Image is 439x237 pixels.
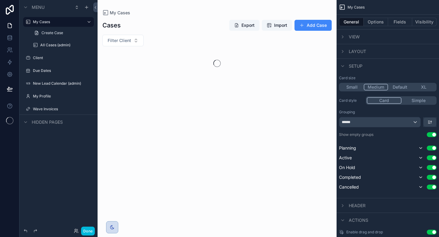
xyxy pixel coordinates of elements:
a: Create Case [30,28,94,38]
button: Medium [364,84,388,90]
span: Menu [32,4,45,10]
span: Layout [349,48,366,55]
label: All Cases (admin) [40,43,90,48]
button: Fields [388,18,412,26]
span: Completed [339,174,361,180]
label: Wave Invoices [33,107,90,111]
label: Card size [339,76,355,80]
span: My Cases [348,5,365,10]
span: Setup [349,63,362,69]
span: Active [339,155,352,161]
label: Client [33,55,90,60]
span: Header [349,203,366,209]
button: Visibility [412,18,437,26]
button: Default [388,84,412,90]
label: Card style [339,98,363,103]
button: Options [364,18,388,26]
span: Hidden pages [32,119,63,125]
button: Done [81,227,95,235]
label: My Profile [33,94,90,99]
span: Cancelled [339,184,359,190]
label: Due Dates [33,68,90,73]
label: New Lead Calendar (admin) [33,81,90,86]
button: Simple [402,97,436,104]
span: Actions [349,217,368,223]
button: XL [412,84,436,90]
label: Grouping [339,110,355,115]
span: Create Case [41,30,63,35]
label: Show empty groups [339,132,373,137]
span: On Hold [339,164,355,171]
button: Card [367,97,402,104]
button: Small [340,84,364,90]
span: View [349,34,360,40]
span: Planning [339,145,356,151]
label: My Cases [33,19,82,24]
button: General [339,18,364,26]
